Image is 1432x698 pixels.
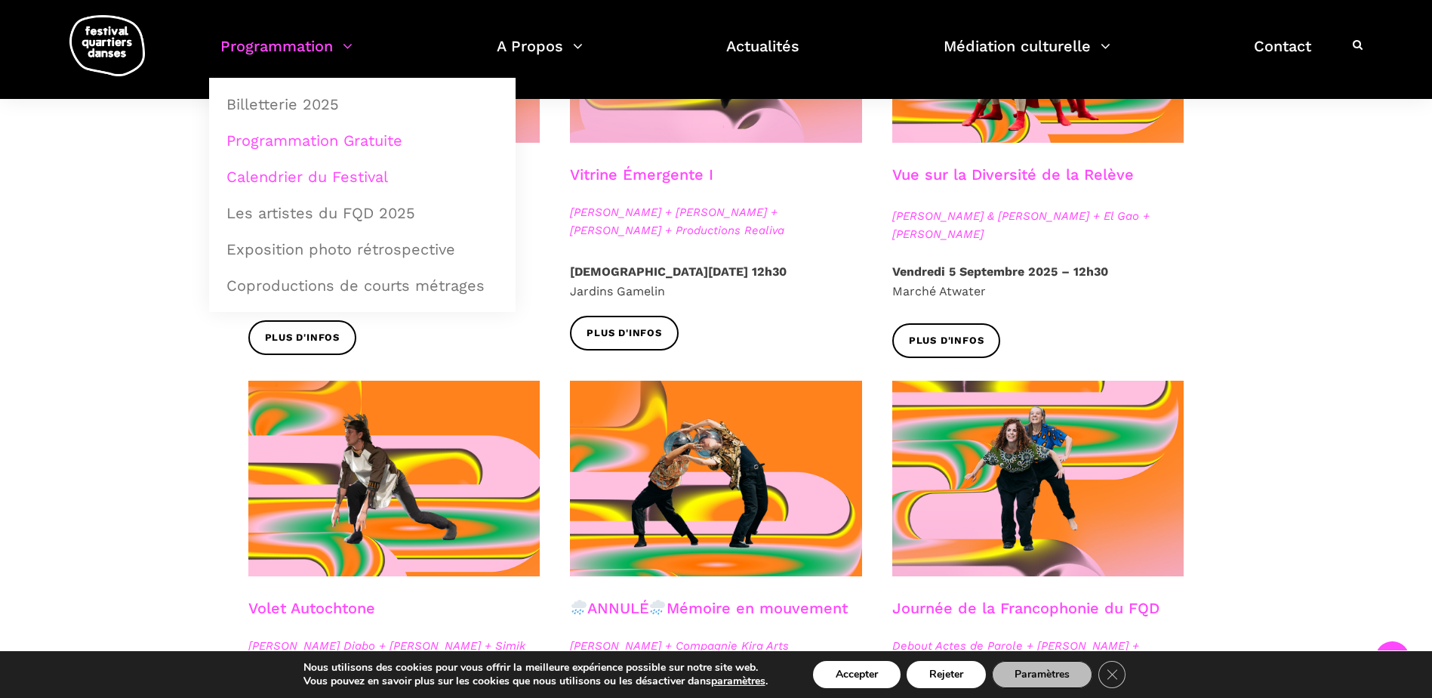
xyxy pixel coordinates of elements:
[892,207,1184,243] span: [PERSON_NAME] & [PERSON_NAME] + El Gao + [PERSON_NAME]
[248,599,375,617] a: Volet Autochtone
[907,661,986,688] button: Rejeter
[992,661,1092,688] button: Paramètres
[570,203,862,239] span: [PERSON_NAME] + [PERSON_NAME] + [PERSON_NAME] + Productions Realiva
[570,316,679,350] a: Plus d'infos
[892,323,1001,357] a: Plus d'infos
[497,33,583,78] a: A Propos
[711,675,765,688] button: paramètres
[892,599,1159,617] a: Journée de la Francophonie du FQD
[570,599,848,617] a: ANNULÉMémoire en mouvement
[248,637,540,673] span: [PERSON_NAME] Diabo + [PERSON_NAME] + Simik Komaksiutiksak
[217,268,507,303] a: Coproductions de courts métrages
[217,196,507,230] a: Les artistes du FQD 2025
[220,33,353,78] a: Programmation
[892,165,1134,203] h3: Vue sur la Diversité de la Relève
[265,330,340,346] span: Plus d'infos
[587,326,662,341] span: Plus d'infos
[1098,661,1126,688] button: Close GDPR Cookie Banner
[892,264,1108,279] strong: Vendredi 5 Septembre 2025 – 12h30
[570,165,713,203] h3: Vitrine Émergente I
[217,87,507,122] a: Billetterie 2025
[217,123,507,158] a: Programmation Gratuite
[303,661,768,675] p: Nous utilisons des cookies pour vous offrir la meilleure expérience possible sur notre site web.
[813,661,901,688] button: Accepter
[303,675,768,688] p: Vous pouvez en savoir plus sur les cookies que nous utilisons ou les désactiver dans .
[69,15,145,76] img: logo-fqd-med
[909,333,984,349] span: Plus d'infos
[248,320,357,354] a: Plus d'infos
[570,637,862,655] span: [PERSON_NAME] + Compagnie Kira Arts
[217,159,507,194] a: Calendrier du Festival
[571,600,587,615] img: 🌧️
[944,33,1110,78] a: Médiation culturelle
[726,33,799,78] a: Actualités
[650,600,665,615] img: 🌧️
[1254,33,1311,78] a: Contact
[892,637,1184,673] span: Debout Actes de Parole + [PERSON_NAME] + [PERSON_NAME]
[217,232,507,267] a: Exposition photo rétrospective
[892,262,1184,301] p: Marché Atwater
[570,262,862,301] p: Jardins Gamelin
[570,264,787,279] strong: [DEMOGRAPHIC_DATA][DATE] 12h30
